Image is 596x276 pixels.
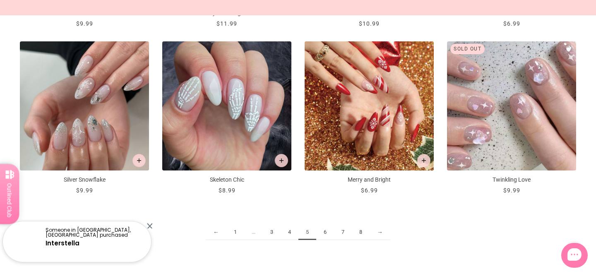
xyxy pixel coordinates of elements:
[219,187,236,194] span: $8.99
[46,239,79,247] a: Interstella
[162,41,291,195] a: Skeleton Chic
[298,225,316,240] span: 5
[417,154,430,167] button: Add to cart
[503,187,520,194] span: $9.99
[305,41,434,195] a: Merry and Bright
[20,41,149,195] a: Silver Snowflake
[244,225,263,240] span: ...
[76,187,93,194] span: $9.99
[132,154,146,167] button: Add to cart
[162,175,291,184] p: Skeleton Chic
[450,44,485,54] div: Sold out
[447,175,576,184] p: Twinkling Love
[359,20,380,27] span: $10.99
[334,225,352,240] a: 7
[263,225,281,240] a: 3
[503,20,520,27] span: $6.99
[370,225,390,240] a: →
[226,225,244,240] a: 1
[447,41,576,195] a: Twinkling Love
[305,175,434,184] p: Merry and Bright
[216,20,237,27] span: $11.99
[281,225,298,240] a: 4
[76,20,93,27] span: $9.99
[20,175,149,184] p: Silver Snowflake
[206,225,226,240] a: ←
[352,225,370,240] a: 8
[275,154,288,167] button: Add to cart
[361,187,378,194] span: $6.99
[316,225,334,240] a: 6
[46,228,144,238] p: Someone in [GEOGRAPHIC_DATA], [GEOGRAPHIC_DATA] purchased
